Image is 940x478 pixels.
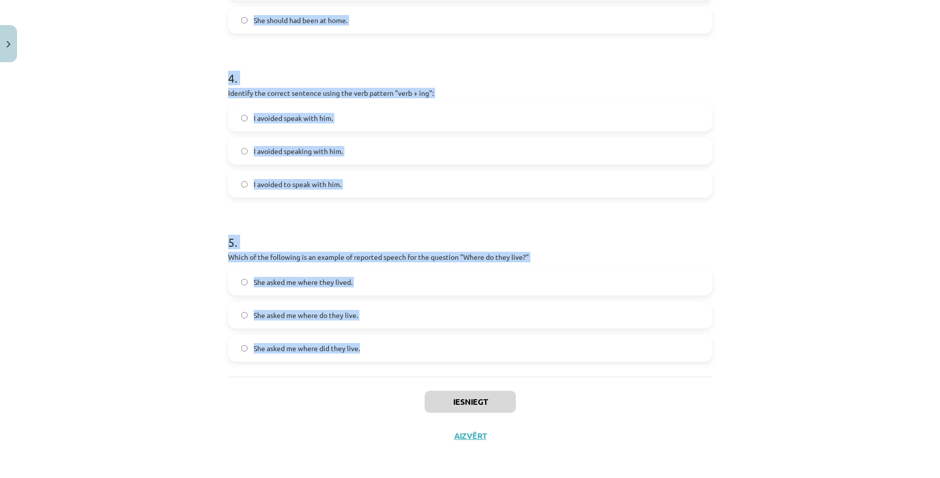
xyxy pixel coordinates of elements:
[254,310,358,321] span: She asked me where do they live.
[228,54,712,85] h1: 4 .
[241,345,248,352] input: She asked me where did they live.
[425,391,516,413] button: Iesniegt
[228,218,712,249] h1: 5 .
[254,146,343,156] span: I avoided speaking with him.
[241,115,248,121] input: I avoided speak with him.
[241,17,248,24] input: She should had been at home.
[254,343,360,354] span: She asked me where did they live.
[241,312,248,318] input: She asked me where do they live.
[241,279,248,285] input: She asked me where they lived.
[228,88,712,98] p: Identify the correct sentence using the verb pattern "verb + ing":
[7,41,11,48] img: icon-close-lesson-0947bae3869378f0d4975bcd49f059093ad1ed9edebbc8119c70593378902aed.svg
[254,179,341,190] span: I avoided to speak with him.
[241,148,248,154] input: I avoided speaking with him.
[254,113,333,123] span: I avoided speak with him.
[451,431,489,441] button: Aizvērt
[254,15,347,26] span: She should had been at home.
[228,252,712,262] p: Which of the following is an example of reported speech for the question "Where do they live?"
[241,181,248,188] input: I avoided to speak with him.
[254,277,352,287] span: She asked me where they lived.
